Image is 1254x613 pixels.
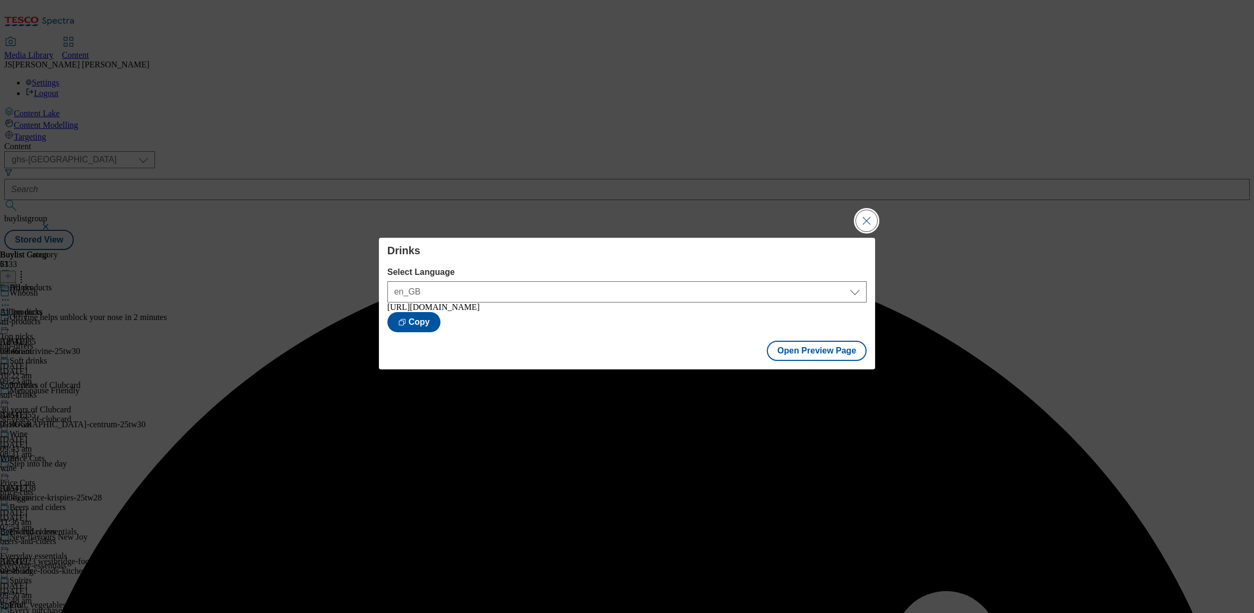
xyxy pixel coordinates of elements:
h4: Drinks [387,244,867,257]
button: Close Modal [856,210,877,231]
div: [URL][DOMAIN_NAME] [387,303,867,312]
button: Open Preview Page [767,341,867,361]
label: Select Language [387,267,867,277]
button: Copy [387,312,440,332]
div: Modal [379,238,876,369]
